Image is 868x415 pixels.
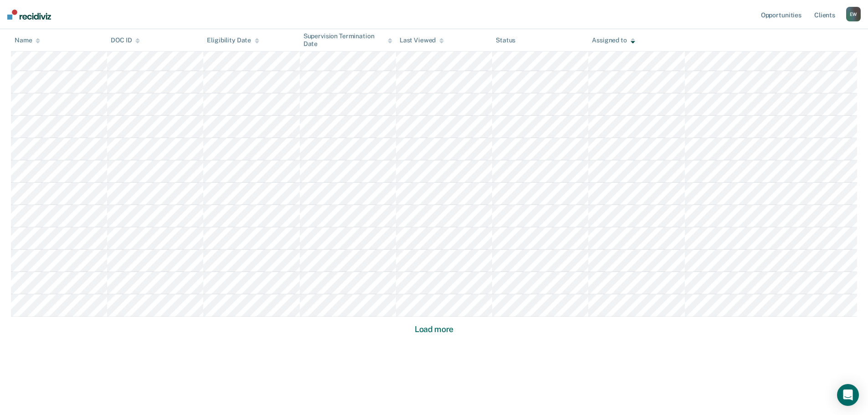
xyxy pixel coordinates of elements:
div: Supervision Termination Date [303,32,392,48]
button: EW [846,7,861,21]
div: E W [846,7,861,21]
div: DOC ID [111,36,140,44]
div: Name [15,36,40,44]
div: Open Intercom Messenger [837,384,859,406]
button: Load more [412,324,456,335]
div: Eligibility Date [207,36,259,44]
div: Assigned to [592,36,635,44]
div: Last Viewed [400,36,444,44]
div: Status [496,36,515,44]
img: Recidiviz [7,10,51,20]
